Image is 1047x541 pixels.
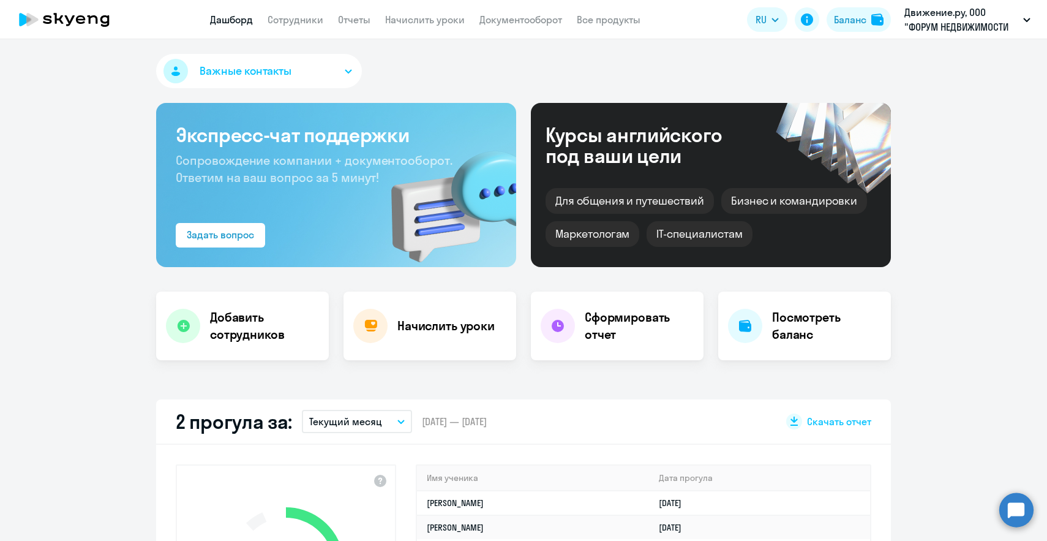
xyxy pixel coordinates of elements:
a: Дашборд [210,13,253,26]
span: Скачать отчет [807,415,871,428]
a: [DATE] [659,497,691,509]
a: Сотрудники [268,13,323,26]
span: RU [756,12,767,27]
h2: 2 прогула за: [176,409,292,434]
button: Движение.ру, ООО "ФОРУМ НЕДВИЖИМОСТИ "ДВИЖЕНИЕ" [898,5,1037,34]
img: bg-img [373,129,516,267]
img: balance [871,13,884,26]
a: [DATE] [659,522,691,533]
div: Задать вопрос [187,227,254,242]
th: Дата прогула [649,466,870,491]
div: Баланс [834,12,866,27]
span: Важные контакты [200,63,291,79]
div: IT-специалистам [647,221,752,247]
a: [PERSON_NAME] [427,497,484,509]
a: Все продукты [577,13,640,26]
p: Движение.ру, ООО "ФОРУМ НЕДВИЖИМОСТИ "ДВИЖЕНИЕ" [904,5,1018,34]
h4: Начислить уроки [397,317,495,335]
a: Отчеты [338,13,370,26]
a: Документооборот [479,13,562,26]
div: Курсы английского под ваши цели [546,124,755,166]
p: Текущий месяц [309,414,382,429]
a: [PERSON_NAME] [427,522,484,533]
button: RU [747,7,787,32]
div: Маркетологам [546,221,639,247]
button: Балансbalance [827,7,891,32]
span: Сопровождение компании + документооборот. Ответим на ваш вопрос за 5 минут! [176,153,452,185]
a: Начислить уроки [385,13,465,26]
button: Важные контакты [156,54,362,88]
span: [DATE] — [DATE] [422,415,487,428]
button: Текущий месяц [302,410,412,433]
h3: Экспресс-чат поддержки [176,123,497,147]
h4: Добавить сотрудников [210,309,319,343]
th: Имя ученика [417,466,649,491]
div: Для общения и путешествий [546,188,714,214]
h4: Посмотреть баланс [772,309,881,343]
div: Бизнес и командировки [721,188,867,214]
button: Задать вопрос [176,223,265,248]
h4: Сформировать отчет [585,309,694,343]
